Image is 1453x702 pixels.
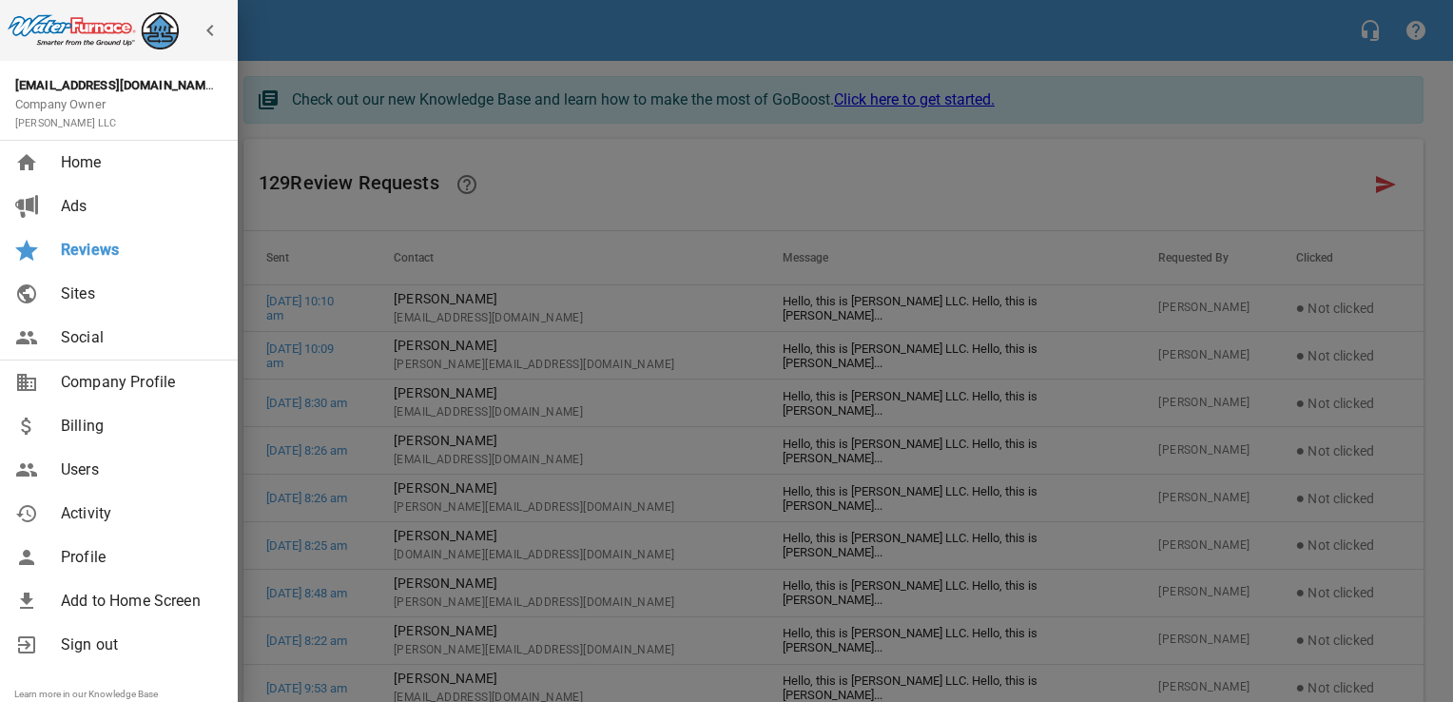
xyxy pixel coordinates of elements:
span: Add to Home Screen [61,590,215,613]
small: [PERSON_NAME] LLC [15,117,116,129]
span: Activity [61,502,215,525]
span: Billing [61,415,215,438]
span: Home [61,151,215,174]
a: Learn more in our Knowledge Base [14,689,158,699]
span: Sites [61,283,215,305]
img: waterfurnace_logo.png [8,8,179,49]
span: Ads [61,195,215,218]
strong: [EMAIL_ADDRESS][DOMAIN_NAME] [15,78,216,92]
span: Company Profile [61,371,215,394]
span: Company Owner [15,97,116,130]
span: Social [61,326,215,349]
span: Profile [61,546,215,569]
span: Users [61,458,215,481]
span: Sign out [61,634,215,656]
span: Reviews [61,239,215,262]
